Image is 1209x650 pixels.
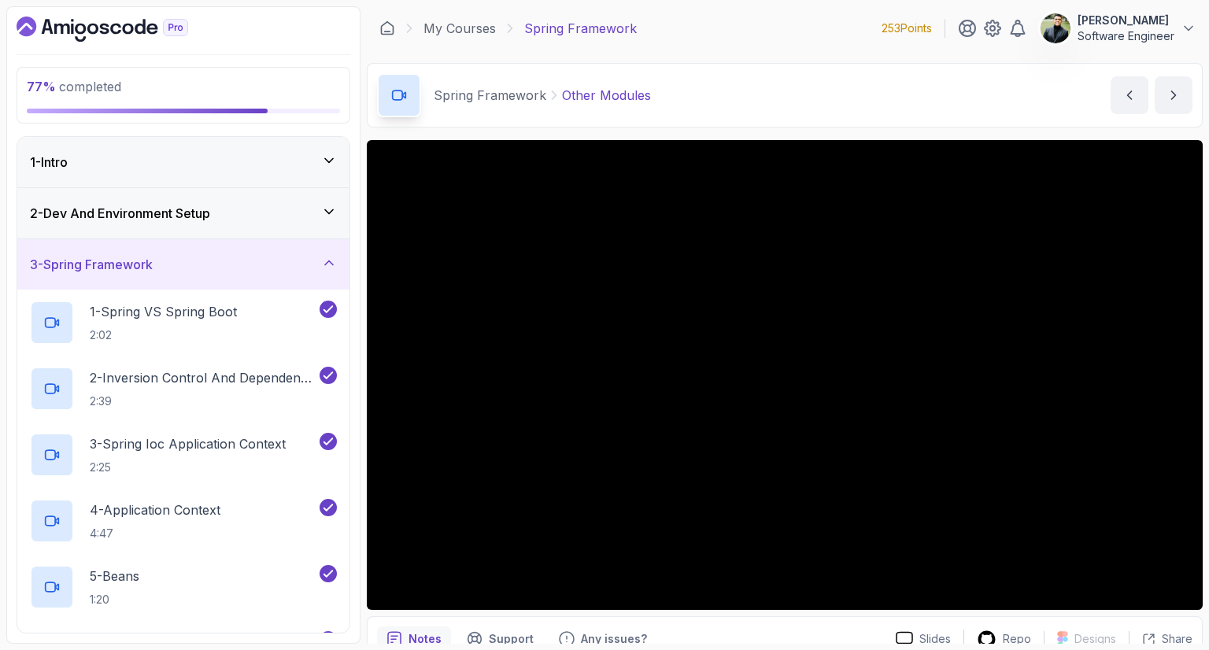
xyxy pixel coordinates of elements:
[423,19,496,38] a: My Courses
[30,565,337,609] button: 5-Beans1:20
[882,20,932,36] p: 253 Points
[1078,28,1174,44] p: Software Engineer
[90,567,139,585] p: 5 - Beans
[90,592,139,608] p: 1:20
[30,204,210,223] h3: 2 - Dev And Environment Setup
[17,17,224,42] a: Dashboard
[1129,631,1192,647] button: Share
[30,153,68,172] h3: 1 - Intro
[30,499,337,543] button: 4-Application Context4:47
[17,188,349,238] button: 2-Dev And Environment Setup
[1078,13,1174,28] p: [PERSON_NAME]
[30,301,337,345] button: 1-Spring VS Spring Boot2:02
[90,434,286,453] p: 3 - Spring Ioc Application Context
[17,239,349,290] button: 3-Spring Framework
[1111,76,1148,114] button: previous content
[30,255,153,274] h3: 3 - Spring Framework
[581,631,647,647] p: Any issues?
[17,137,349,187] button: 1-Intro
[1155,76,1192,114] button: next content
[90,327,237,343] p: 2:02
[562,86,651,105] p: Other Modules
[1074,631,1116,647] p: Designs
[30,433,337,477] button: 3-Spring Ioc Application Context2:25
[90,460,286,475] p: 2:25
[964,630,1044,649] a: Repo
[367,140,1203,610] iframe: 12 - Other Modules
[90,393,316,409] p: 2:39
[1003,631,1031,647] p: Repo
[30,367,337,411] button: 2-Inversion Control And Dependency Injection2:39
[434,86,546,105] p: Spring Framework
[27,79,56,94] span: 77 %
[1041,13,1070,43] img: user profile image
[409,631,442,647] p: Notes
[90,500,220,519] p: 4 - Application Context
[524,19,637,38] p: Spring Framework
[90,526,220,541] p: 4:47
[90,302,237,321] p: 1 - Spring VS Spring Boot
[919,631,951,647] p: Slides
[883,631,963,648] a: Slides
[27,79,121,94] span: completed
[90,368,316,387] p: 2 - Inversion Control And Dependency Injection
[379,20,395,36] a: Dashboard
[1162,631,1192,647] p: Share
[1040,13,1196,44] button: user profile image[PERSON_NAME]Software Engineer
[489,631,534,647] p: Support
